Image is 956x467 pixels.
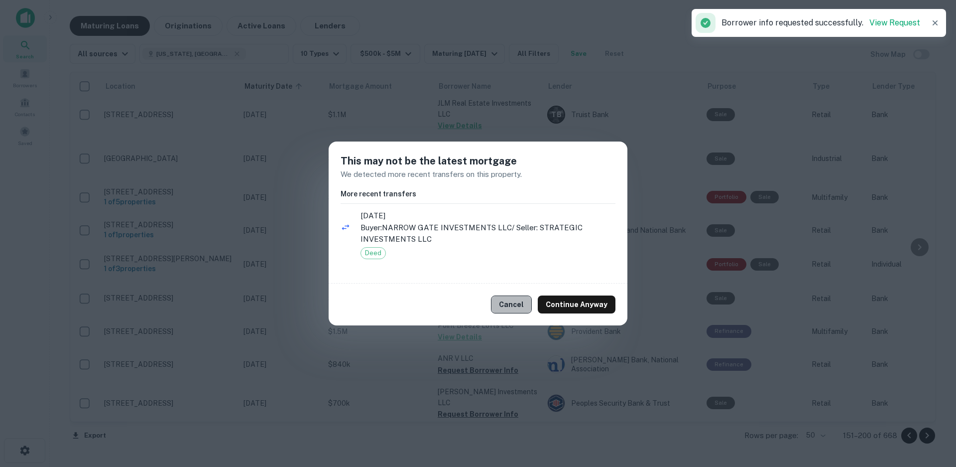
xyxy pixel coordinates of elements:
[361,248,385,258] span: Deed
[869,18,920,27] a: View Request
[360,222,615,245] p: Buyer: NARROW GATE INVESTMENTS LLC / Seller: STRATEGIC INVESTMENTS LLC
[491,296,532,313] button: Cancel
[360,247,386,259] div: Deed
[721,17,920,29] p: Borrower info requested successfully.
[341,188,615,199] h6: More recent transfers
[360,210,615,222] span: [DATE]
[341,168,615,180] p: We detected more recent transfers on this property.
[341,154,615,168] h5: This may not be the latest mortgage
[538,296,615,313] button: Continue Anyway
[906,387,956,435] iframe: Chat Widget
